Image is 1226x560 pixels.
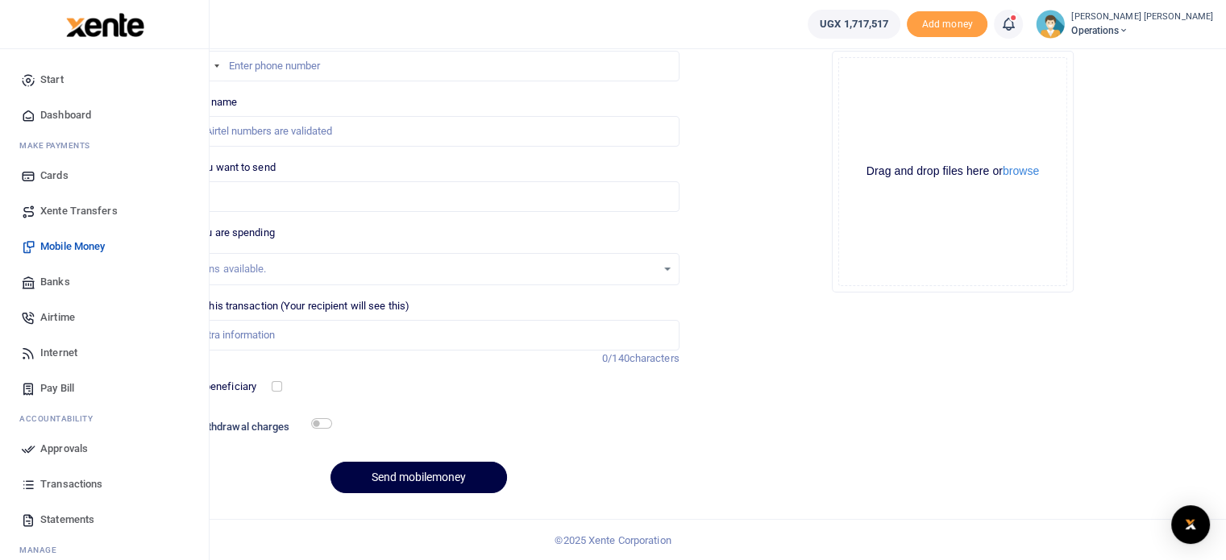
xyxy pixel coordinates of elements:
span: Internet [40,345,77,361]
span: Add money [907,11,987,38]
span: characters [630,352,679,364]
img: profile-user [1036,10,1065,39]
button: browse [1003,165,1039,176]
input: Enter extra information [158,320,679,351]
span: Cards [40,168,69,184]
a: Mobile Money [13,229,196,264]
a: Dashboard [13,97,196,133]
span: Mobile Money [40,239,105,255]
span: Pay Bill [40,380,74,396]
a: Statements [13,502,196,537]
a: Transactions [13,467,196,502]
li: Ac [13,406,196,431]
div: Open Intercom Messenger [1171,505,1210,544]
li: Wallet ballance [801,10,907,39]
input: Enter phone number [158,51,679,81]
a: Airtime [13,300,196,335]
a: Xente Transfers [13,193,196,229]
a: profile-user [PERSON_NAME] [PERSON_NAME] Operations [1036,10,1213,39]
input: UGX [158,181,679,212]
h6: Include withdrawal charges [160,421,325,433]
span: anage [27,544,57,556]
a: Pay Bill [13,371,196,406]
button: Send mobilemoney [330,462,507,493]
small: [PERSON_NAME] [PERSON_NAME] [1071,10,1213,24]
div: File Uploader [832,51,1074,292]
a: Internet [13,335,196,371]
li: Toup your wallet [907,11,987,38]
img: logo-large [66,13,144,37]
a: logo-small logo-large logo-large [64,18,144,30]
div: Drag and drop files here or [839,164,1066,179]
span: Statements [40,512,94,528]
a: Banks [13,264,196,300]
label: Reason you are spending [158,225,274,241]
a: Start [13,62,196,97]
input: MTN & Airtel numbers are validated [158,116,679,147]
a: Add money [907,17,987,29]
span: Banks [40,274,70,290]
span: Operations [1071,23,1213,38]
span: UGX 1,717,517 [820,16,888,32]
label: Amount you want to send [158,160,275,176]
label: Memo for this transaction (Your recipient will see this) [158,298,409,314]
span: Airtime [40,309,75,326]
span: 0/140 [602,352,630,364]
span: ake Payments [27,139,90,151]
li: M [13,133,196,158]
span: Start [40,72,64,88]
div: No options available. [170,261,655,277]
span: Dashboard [40,107,91,123]
span: countability [31,413,93,425]
span: Xente Transfers [40,203,118,219]
span: Transactions [40,476,102,492]
span: Approvals [40,441,88,457]
a: Cards [13,158,196,193]
a: UGX 1,717,517 [808,10,900,39]
a: Approvals [13,431,196,467]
